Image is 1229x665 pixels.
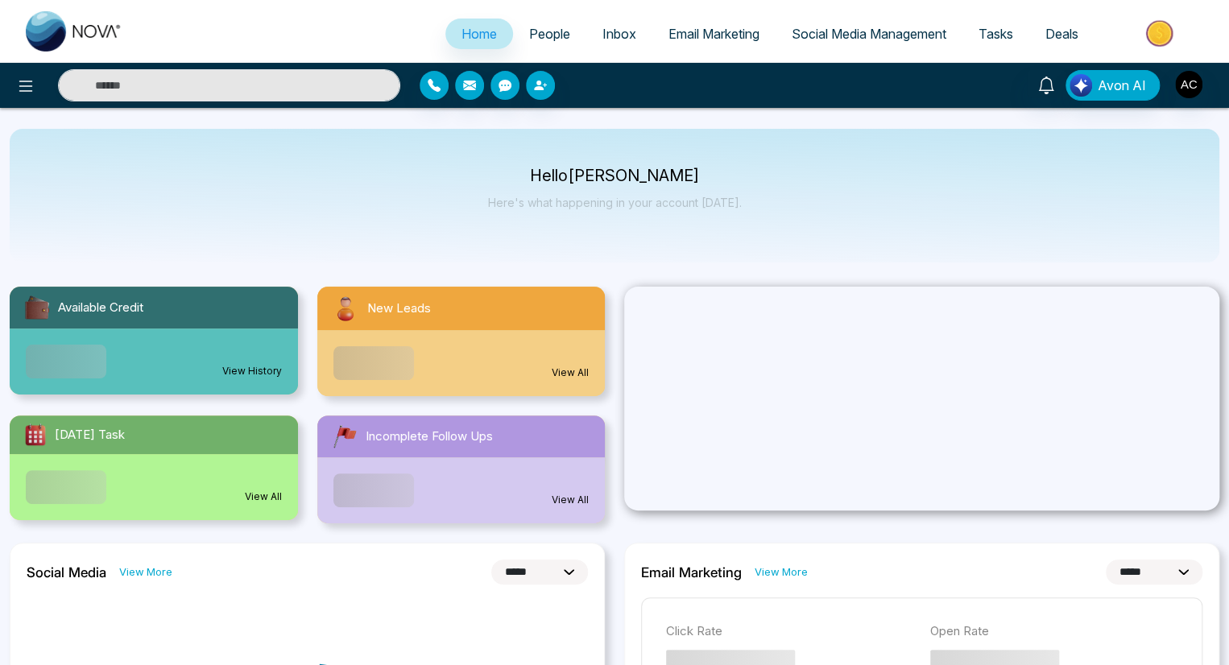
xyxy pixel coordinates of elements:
span: Avon AI [1098,76,1146,95]
a: New LeadsView All [308,287,615,396]
span: [DATE] Task [55,426,125,444]
span: Email Marketing [668,26,759,42]
p: Click Rate [666,622,914,641]
a: View More [119,564,172,580]
img: todayTask.svg [23,422,48,448]
span: Home [461,26,497,42]
button: Avon AI [1066,70,1160,101]
a: Inbox [586,19,652,49]
a: Email Marketing [652,19,776,49]
span: Inbox [602,26,636,42]
a: Social Media Management [776,19,962,49]
a: Tasks [962,19,1029,49]
a: View More [755,564,808,580]
a: People [513,19,586,49]
a: View All [245,489,282,504]
span: Tasks [979,26,1013,42]
span: People [529,26,570,42]
span: Incomplete Follow Ups [366,427,493,446]
img: newLeads.svg [330,293,361,324]
a: View History [222,364,282,378]
img: availableCredit.svg [23,293,52,322]
p: Here's what happening in your account [DATE]. [488,196,742,209]
a: View All [552,366,589,380]
img: User Avatar [1175,71,1202,98]
span: Available Credit [58,299,143,317]
span: Deals [1045,26,1078,42]
a: Home [445,19,513,49]
h2: Social Media [27,564,106,580]
a: Deals [1029,19,1095,49]
img: Nova CRM Logo [26,11,122,52]
a: Incomplete Follow UpsView All [308,415,615,523]
p: Open Rate [930,622,1178,641]
span: Social Media Management [792,26,946,42]
img: Lead Flow [1070,74,1092,97]
h2: Email Marketing [641,564,742,580]
img: Market-place.gif [1103,15,1219,52]
a: View All [552,493,589,507]
img: followUps.svg [330,422,359,451]
span: New Leads [367,299,431,318]
p: Hello [PERSON_NAME] [488,169,742,183]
